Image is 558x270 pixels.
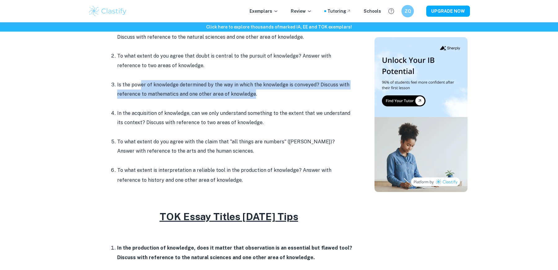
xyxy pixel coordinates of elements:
[386,6,396,16] button: Help and Feedback
[404,8,411,15] h6: ZQ
[160,211,298,222] u: TOK Essay Titles [DATE] Tips
[364,8,381,15] a: Schools
[374,37,467,192] img: Thumbnail
[117,165,353,185] li: To what extent is interpretation a reliable tool in the production of knowledge? Answer with refe...
[327,8,351,15] a: Tutoring
[117,109,353,128] p: In the acquisition of knowledge, can we only understand something to the extent that we understan...
[88,5,127,17] img: Clastify logo
[117,80,353,99] p: Is the power of knowledge determined by the way in which the knowledge is conveyed? Discuss with ...
[117,23,353,42] p: In the production of knowledge, does it matter that observation is an essential but flawed tool? ...
[1,24,557,30] h6: Click here to explore thousands of marked IA, EE and TOK exemplars !
[250,8,278,15] p: Exemplars
[117,51,353,70] p: To what extent do you agree that doubt is central to the pursuit of knowledge? Answer with refere...
[426,6,470,17] button: UPGRADE NOW
[291,8,312,15] p: Review
[117,245,352,260] strong: In the production of knowledge, does it matter that observation is an essential but flawed tool? ...
[401,5,414,17] button: ZQ
[117,137,353,156] p: To what extent do you agree with the claim that "all things are numbers" ([PERSON_NAME])? Answer ...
